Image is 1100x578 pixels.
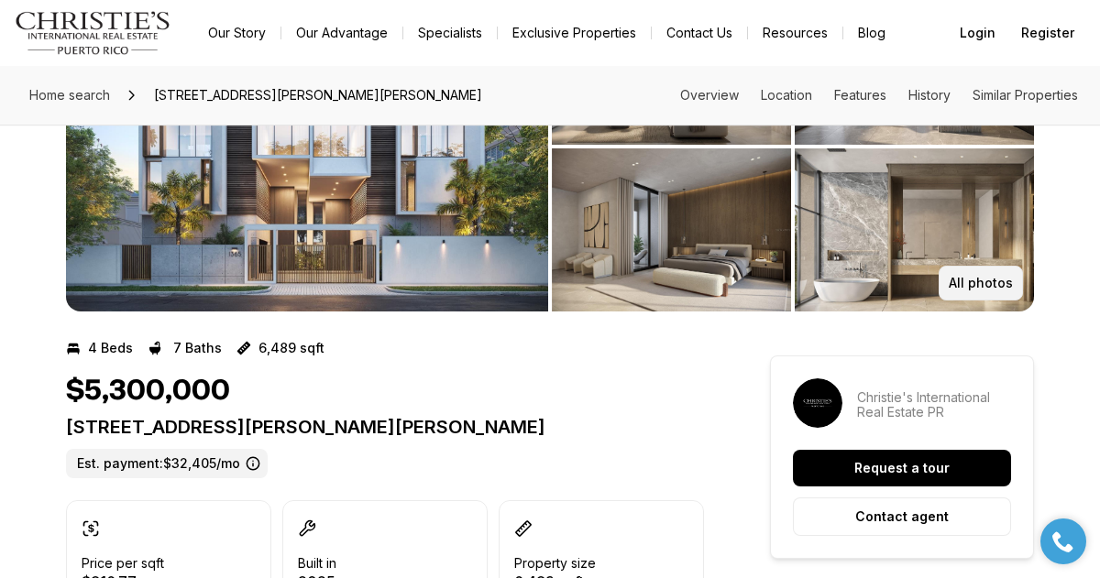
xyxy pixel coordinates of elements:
[857,390,1011,420] p: Christie's International Real Estate PR
[949,276,1013,290] p: All photos
[15,11,171,55] img: logo
[258,341,324,355] p: 6,489 sqft
[22,81,117,110] a: Home search
[281,20,402,46] a: Our Advantage
[148,333,222,363] button: 7 Baths
[66,449,268,478] label: Est. payment: $32,405/mo
[193,20,280,46] a: Our Story
[514,556,596,571] p: Property size
[66,374,230,409] h1: $5,300,000
[680,87,739,103] a: Skip to: Overview
[834,87,886,103] a: Skip to: Features
[843,20,900,46] a: Blog
[403,20,497,46] a: Specialists
[855,509,949,524] p: Contact agent
[949,15,1006,51] button: Login
[1010,15,1085,51] button: Register
[552,148,791,311] button: View image gallery
[854,461,950,475] p: Request a tour
[298,556,336,571] p: Built in
[173,341,222,355] p: 7 Baths
[761,87,812,103] a: Skip to: Location
[793,450,1011,486] button: Request a tour
[1021,26,1074,40] span: Register
[498,20,651,46] a: Exclusive Properties
[680,88,1078,103] nav: Page section menu
[88,341,133,355] p: 4 Beds
[939,266,1023,300] button: All photos
[793,497,1011,536] button: Contact agent
[147,81,489,110] span: [STREET_ADDRESS][PERSON_NAME][PERSON_NAME]
[748,20,842,46] a: Resources
[795,148,1034,311] button: View image gallery
[652,20,747,46] button: Contact Us
[29,87,110,103] span: Home search
[66,416,704,438] p: [STREET_ADDRESS][PERSON_NAME][PERSON_NAME]
[960,26,995,40] span: Login
[973,87,1078,103] a: Skip to: Similar Properties
[908,87,951,103] a: Skip to: History
[82,556,164,571] p: Price per sqft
